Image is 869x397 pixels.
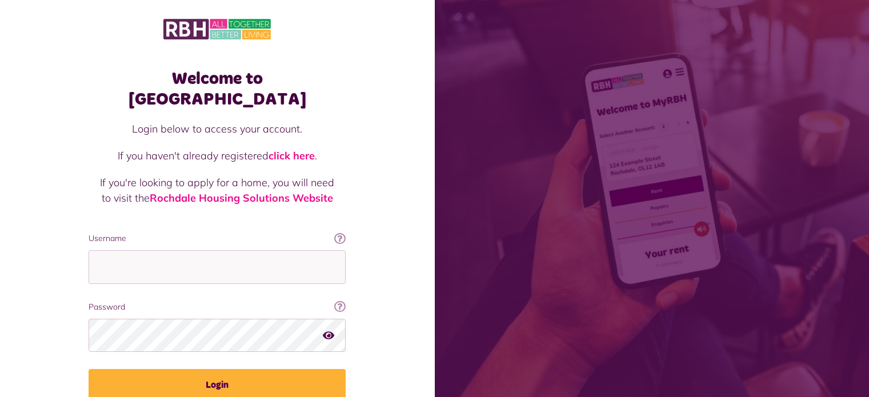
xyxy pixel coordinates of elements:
[100,148,334,163] p: If you haven't already registered .
[89,301,346,313] label: Password
[89,69,346,110] h1: Welcome to [GEOGRAPHIC_DATA]
[269,149,315,162] a: click here
[100,121,334,137] p: Login below to access your account.
[100,175,334,206] p: If you're looking to apply for a home, you will need to visit the
[163,17,271,41] img: MyRBH
[89,232,346,244] label: Username
[150,191,333,204] a: Rochdale Housing Solutions Website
